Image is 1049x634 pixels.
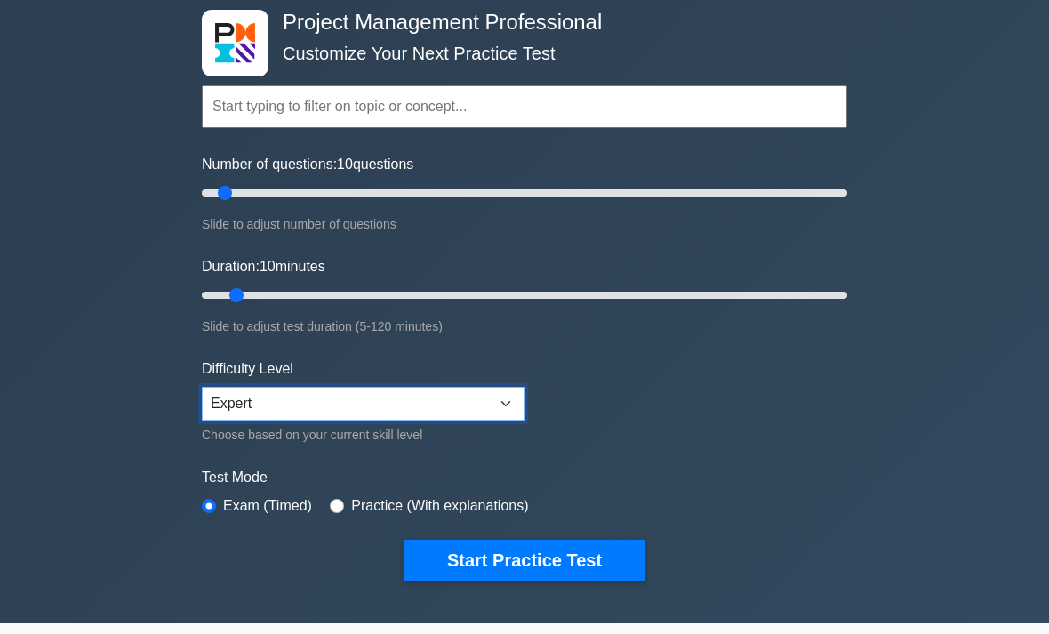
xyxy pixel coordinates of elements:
div: Slide to adjust number of questions [202,214,847,236]
div: Slide to adjust test duration (5-120 minutes) [202,317,847,338]
label: Practice (With explanations) [351,496,528,518]
label: Duration: minutes [202,257,325,278]
input: Start typing to filter on topic or concept... [202,86,847,129]
label: Difficulty Level [202,359,293,381]
label: Exam (Timed) [223,496,312,518]
h4: Project Management Professional [276,11,760,36]
span: 10 [337,157,353,173]
button: Start Practice Test [404,541,645,582]
span: 10 [260,260,276,275]
label: Test Mode [202,468,847,489]
div: Choose based on your current skill level [202,425,524,446]
label: Number of questions: questions [202,155,413,176]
